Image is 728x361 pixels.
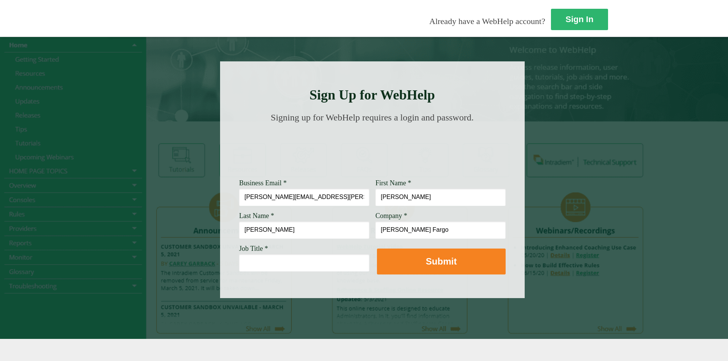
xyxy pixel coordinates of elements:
[271,112,474,122] span: Signing up for WebHelp requires a login and password.
[310,87,435,103] strong: Sign Up for WebHelp
[239,212,274,220] span: Last Name *
[244,130,501,168] img: Need Credentials? Sign up below. Have Credentials? Use the sign-in button.
[377,249,506,274] button: Submit
[239,179,287,187] span: Business Email *
[551,9,608,30] a: Sign In
[375,179,411,187] span: First Name *
[429,16,545,26] span: Already have a WebHelp account?
[375,212,407,220] span: Company *
[565,14,593,24] strong: Sign In
[239,245,268,252] span: Job Title *
[426,256,457,266] strong: Submit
